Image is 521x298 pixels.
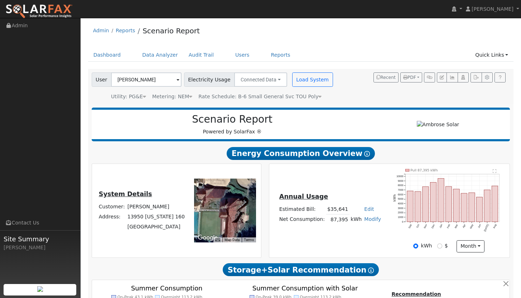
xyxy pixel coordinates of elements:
a: Dashboard [88,48,126,62]
td: [GEOGRAPHIC_DATA] [126,222,186,232]
text: May [469,223,474,229]
a: Quick Links [470,48,513,62]
text: Jan [439,224,443,228]
td: 87,395 [326,214,349,225]
button: Generate Report Link [424,72,435,82]
h2: Scenario Report [99,113,366,126]
td: Estimated Bill: [278,204,326,214]
a: Audit Trail [183,48,219,62]
span: Storage+Solar Recommendation [223,263,379,276]
label: $ [445,242,448,250]
text: Nov [424,223,428,229]
button: Edit User [437,72,447,82]
button: Map Data [225,237,240,242]
div: Metering: NEM [152,93,192,100]
i: Show Help [364,151,370,157]
button: PDF [400,72,422,82]
td: 13950 [US_STATE] 160 [126,212,186,222]
text: 6000 [398,193,403,196]
rect: onclick="" [484,190,490,222]
span: Site Summary [4,234,77,244]
rect: onclick="" [492,186,498,222]
label: kWh [421,242,432,250]
a: Data Analyzer [137,48,183,62]
text: Summer Consumption with Solar [252,284,358,292]
input: Select a User [111,72,182,87]
span: [PERSON_NAME] [472,6,513,12]
text: Summer Consumption [131,284,203,292]
text: Jun [478,224,482,228]
text: 4000 [398,202,403,205]
span: Alias: HETOUB [198,94,322,99]
rect: onclick="" [469,193,475,222]
a: Terms (opens in new tab) [244,238,254,242]
img: SolarFax [5,4,73,19]
rect: onclick="" [453,189,459,222]
button: month [457,240,485,252]
text: 9000 [398,180,403,182]
rect: onclick="" [423,186,429,222]
text: Pull 87,395 kWh [411,168,438,172]
div: Powered by SolarFax ® [95,113,370,136]
span: Energy Consumption Overview [227,147,375,160]
div: [PERSON_NAME] [4,244,77,251]
input: kWh [413,243,418,249]
button: Connected Data [234,72,287,87]
img: retrieve [37,286,43,292]
img: Ambrose Solar [417,121,459,128]
span: PDF [403,75,416,80]
i: Show Help [368,268,374,273]
button: Settings [482,72,493,82]
text: 5000 [398,198,403,200]
text: 1000 [398,216,403,218]
td: kWh [349,214,363,225]
td: Customer: [97,202,126,212]
text: 3000 [398,207,403,209]
rect: onclick="" [461,193,467,222]
text: 0 [402,221,404,223]
button: Login As [458,72,469,82]
span: User [92,72,111,87]
td: Address: [97,212,126,222]
a: Admin [93,28,109,33]
rect: onclick="" [477,197,483,222]
text:  [493,169,497,173]
a: Reports [116,28,135,33]
button: Keyboard shortcuts [215,237,220,242]
a: Edit [364,206,374,212]
rect: onclick="" [446,186,452,222]
a: Users [230,48,255,62]
button: Load System [292,72,333,87]
text: Feb [447,224,450,229]
td: $35,641 [326,204,349,214]
u: Annual Usage [279,193,328,200]
a: Scenario Report [143,27,200,35]
div: Utility: PG&E [111,93,146,100]
img: Google [196,233,220,242]
text: Mar [454,223,459,228]
text: Sep [408,224,413,229]
input: $ [437,243,442,249]
text: 7000 [398,189,403,191]
td: Net Consumption: [278,214,326,225]
span: Electricity Usage [184,72,235,87]
u: Recommendation [391,291,441,297]
text: 8000 [398,184,403,186]
text: Apr [462,223,467,228]
rect: onclick="" [415,191,421,222]
text: [DATE] [484,224,489,232]
text: kWh [393,194,396,202]
rect: onclick="" [407,191,413,222]
button: Recent [373,72,399,82]
button: Export Interval Data [471,72,482,82]
text: Dec [431,223,435,229]
button: Multi-Series Graph [447,72,458,82]
a: Open this area in Google Maps (opens a new window) [196,233,220,242]
a: Help Link [495,72,506,82]
td: [PERSON_NAME] [126,202,186,212]
rect: onclick="" [438,179,444,222]
u: System Details [99,190,152,198]
a: Reports [266,48,296,62]
text: Aug [493,224,497,229]
a: Modify [364,216,381,222]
